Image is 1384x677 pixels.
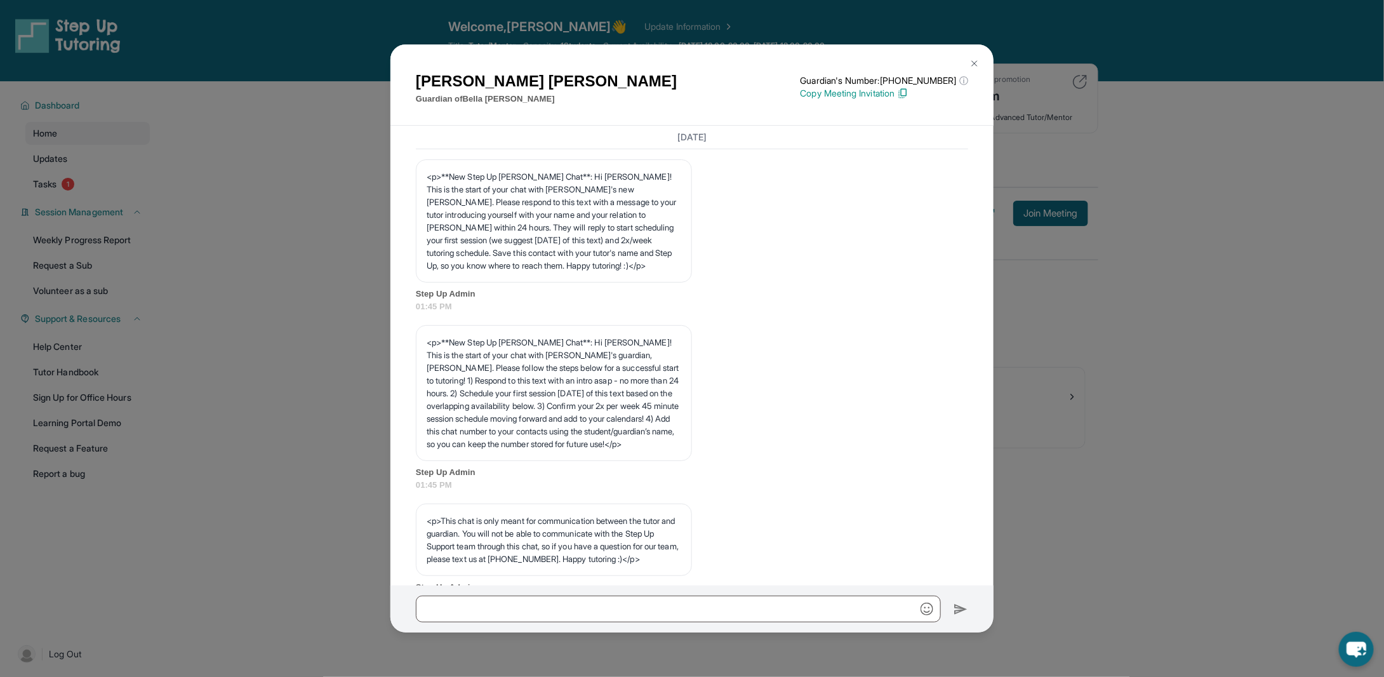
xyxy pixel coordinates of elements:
[416,93,677,105] p: Guardian of Bella [PERSON_NAME]
[416,466,968,479] span: Step Up Admin
[801,87,968,100] p: Copy Meeting Invitation
[416,70,677,93] h1: [PERSON_NAME] [PERSON_NAME]
[427,514,681,565] p: <p>This chat is only meant for communication between the tutor and guardian. You will not be able...
[416,131,968,144] h3: [DATE]
[416,581,968,594] span: Step Up Admin
[427,336,681,450] p: <p>**New Step Up [PERSON_NAME] Chat**: Hi [PERSON_NAME]! This is the start of your chat with [PER...
[959,74,968,87] span: ⓘ
[969,58,980,69] img: Close Icon
[921,603,933,615] img: Emoji
[954,602,968,617] img: Send icon
[1339,632,1374,667] button: chat-button
[416,300,968,313] span: 01:45 PM
[416,288,968,300] span: Step Up Admin
[416,479,968,492] span: 01:45 PM
[427,170,681,272] p: <p>**New Step Up [PERSON_NAME] Chat**: Hi [PERSON_NAME]! This is the start of your chat with [PER...
[801,74,968,87] p: Guardian's Number: [PHONE_NUMBER]
[897,88,908,99] img: Copy Icon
